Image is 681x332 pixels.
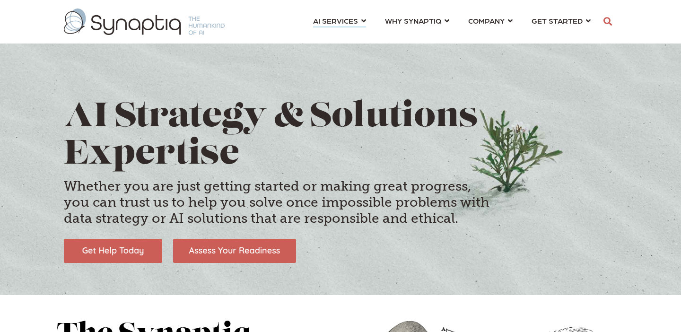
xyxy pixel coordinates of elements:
a: WHY SYNAPTIQ [385,12,449,29]
img: Get Help Today [64,239,162,262]
h4: Whether you are just getting started or making great progress, you can trust us to help you solve... [64,178,489,226]
a: AI SERVICES [313,12,366,29]
span: COMPANY [468,14,505,27]
img: Assess Your Readiness [173,239,296,263]
a: COMPANY [468,12,513,29]
nav: menu [304,5,600,39]
span: WHY SYNAPTIQ [385,14,441,27]
a: GET STARTED [532,12,591,29]
span: AI SERVICES [313,14,358,27]
span: GET STARTED [532,14,583,27]
img: synaptiq logo-1 [64,9,225,35]
h1: AI Strategy & Solutions Expertise [64,99,617,174]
